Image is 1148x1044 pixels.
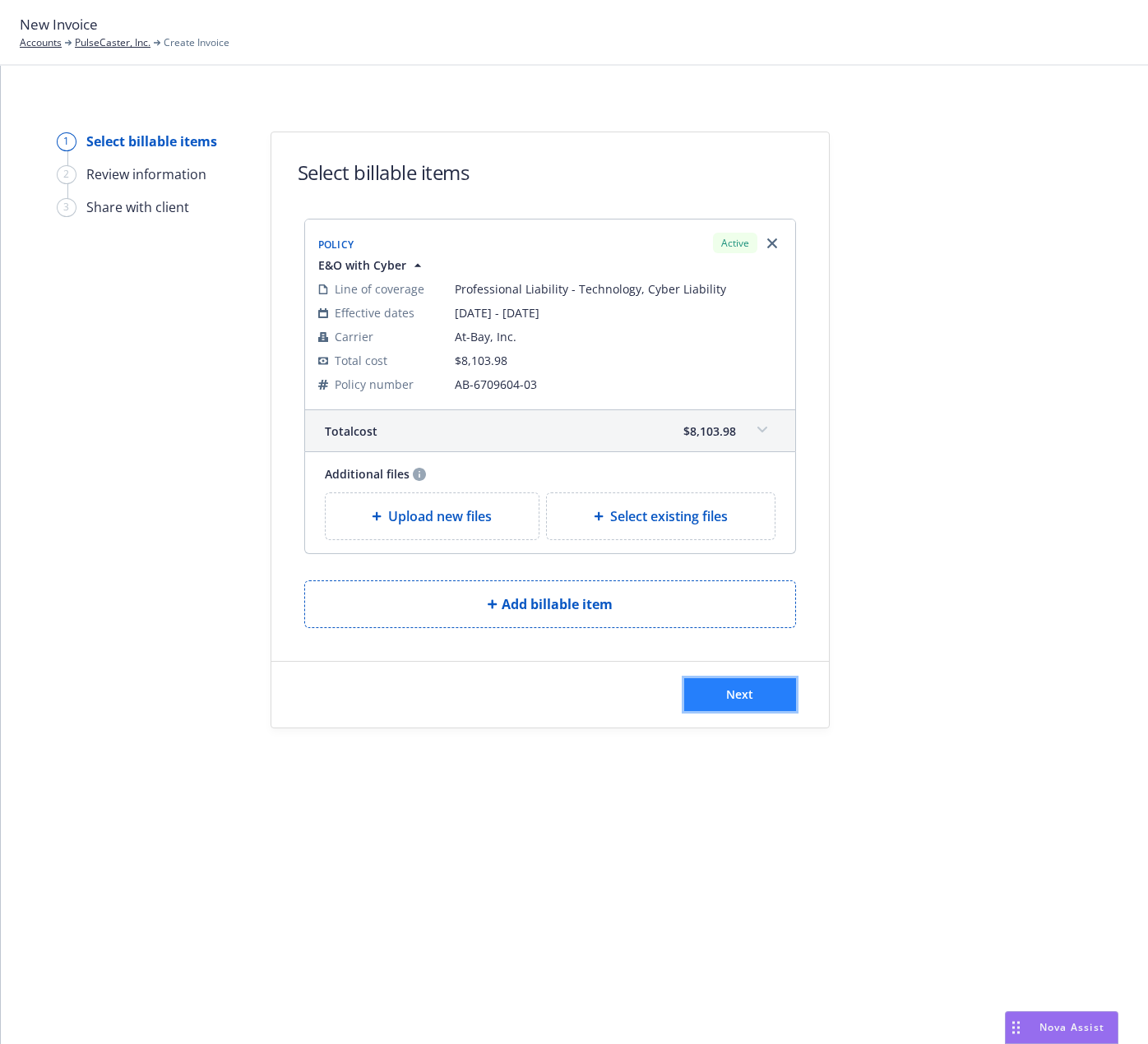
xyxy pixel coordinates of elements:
[298,159,470,186] h1: Select billable items
[75,35,150,50] a: PulseCaster, Inc.
[86,197,189,217] div: Share with client
[20,35,62,50] a: Accounts
[335,328,373,345] span: Carrier
[455,328,782,345] span: At-Bay, Inc.
[305,410,795,451] div: Totalcost$8,103.98
[455,376,782,393] span: AB-6709604-03
[318,256,426,274] button: E&O with Cyber
[335,376,414,393] span: Policy number
[318,256,406,274] span: E&O with Cyber
[546,492,775,540] div: Select existing files
[388,506,492,526] span: Upload new files
[304,580,796,628] button: Add billable item
[325,465,410,483] span: Additional files
[610,506,728,526] span: Select existing files
[455,353,507,368] span: $8,103.98
[57,132,76,151] div: 1
[335,352,387,369] span: Total cost
[502,594,613,614] span: Add billable item
[318,238,354,252] span: Policy
[335,304,414,321] span: Effective dates
[726,686,753,702] span: Next
[335,280,424,298] span: Line of coverage
[1039,1020,1104,1034] span: Nova Assist
[762,233,782,253] a: Remove browser
[325,492,540,540] div: Upload new files
[455,304,782,321] span: [DATE] - [DATE]
[1005,1011,1118,1044] button: Nova Assist
[164,35,229,50] span: Create Invoice
[325,423,377,440] span: Total cost
[455,280,782,298] span: Professional Liability - Technology, Cyber Liability
[20,14,98,35] span: New Invoice
[713,233,757,253] div: Active
[57,198,76,217] div: 3
[86,164,206,184] div: Review information
[86,132,217,151] div: Select billable items
[683,423,736,440] span: $8,103.98
[57,165,76,184] div: 2
[1006,1012,1026,1043] div: Drag to move
[684,678,796,711] button: Next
